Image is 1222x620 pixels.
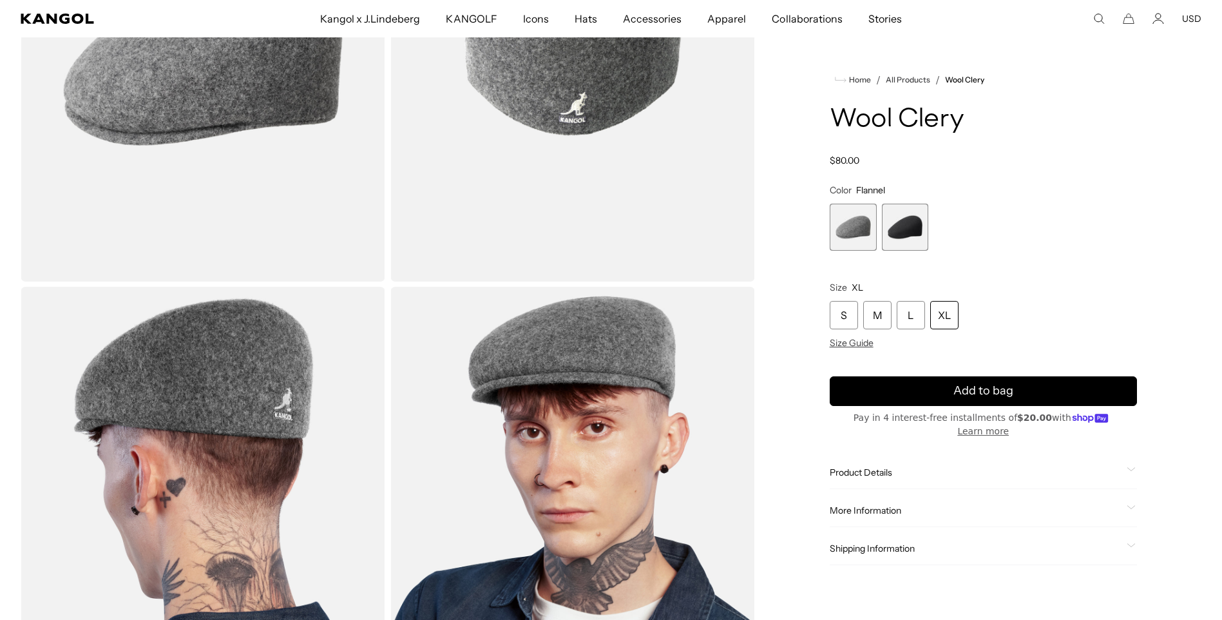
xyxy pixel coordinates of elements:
[856,184,885,196] span: Flannel
[830,184,852,196] span: Color
[953,382,1013,400] span: Add to bag
[830,505,1122,516] span: More Information
[871,72,881,88] li: /
[930,72,940,88] li: /
[846,75,871,84] span: Home
[852,282,863,293] span: XL
[830,204,877,251] label: Flannel
[1123,13,1134,24] button: Cart
[830,204,877,251] div: 1 of 2
[1182,13,1201,24] button: USD
[1152,13,1164,24] a: Account
[830,72,1137,88] nav: breadcrumbs
[863,301,892,329] div: M
[830,337,874,349] span: Size Guide
[882,204,929,251] div: 2 of 2
[945,75,984,84] a: Wool Clery
[1093,13,1105,24] summary: Search here
[835,74,871,86] a: Home
[886,75,930,84] a: All Products
[21,14,212,24] a: Kangol
[897,301,925,329] div: L
[830,155,859,166] span: $80.00
[930,301,959,329] div: XL
[830,467,1122,478] span: Product Details
[830,301,858,329] div: S
[830,282,847,293] span: Size
[830,543,1122,554] span: Shipping Information
[830,376,1137,406] button: Add to bag
[830,106,1137,134] h1: Wool Clery
[882,204,929,251] label: Black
